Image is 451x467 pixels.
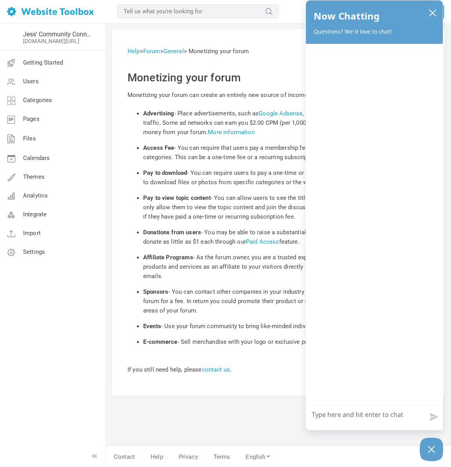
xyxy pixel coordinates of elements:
[164,48,184,55] a: General
[423,408,443,426] button: Send message
[23,59,63,66] span: Getting Started
[246,238,279,245] a: Paid Access
[143,190,429,225] li: - You can allow users to see the titles of the topics that users have posted, but only allow them...
[143,323,161,330] b: Events
[23,211,47,218] span: Integrate
[128,90,429,100] p: Monetizing your forum can create an entirely new source of income. Some monetization strategies i...
[143,288,168,295] b: Sponsors
[143,169,187,176] b: Pay to download
[143,284,429,318] li: - You can contact other companies in your industry that may be interested in sponsoring your foru...
[128,48,249,55] span: > > > Monetizing your forum
[171,450,206,464] a: Privacy
[314,28,435,36] p: Questions? We'd love to chat!
[143,144,174,151] b: Access Fee
[143,229,201,236] b: Donations from users
[143,106,429,140] li: - Place advertisements, such as , on your forum or RSS feed to monetize your traffic. Some ad net...
[208,129,254,136] a: More information
[23,173,45,180] span: Themes
[143,140,429,165] li: - You can require that users pay a membership fee for access to the forum or specific categories....
[314,8,379,24] h2: Now Chatting
[259,110,302,117] a: Google Adsense
[23,31,91,38] a: Jess' Community Connection Corner
[106,450,143,464] a: Contact
[420,438,443,461] button: Close Chatbox
[143,165,429,190] li: - You can require users to pay a one-time or recurring subscription fee for them to be able to do...
[143,110,174,117] b: Advertising
[23,97,52,104] span: Categories
[128,71,429,84] h2: Monetizing your forum
[117,4,279,18] input: Tell us what you're looking for
[246,453,265,460] span: English
[23,154,50,162] span: Calendars
[143,254,193,261] b: Affiliate Programs
[23,38,79,44] a: [DOMAIN_NAME][URL]
[5,31,18,43] img: noun-guarantee-6363754-FFFFFF.png
[143,450,171,464] a: Help
[143,338,178,345] b: E-commerce
[23,192,48,199] span: Analytics
[128,48,140,55] a: Help
[202,366,230,373] a: contact us
[143,194,211,201] b: Pay to view topic content
[143,318,429,334] li: - Use your forum community to bring like-minded individuals together in-person.
[306,44,443,409] div: chat
[23,78,39,85] span: Users
[143,334,429,350] li: - Sell merchandise with your logo or exclusive products from your brand to forum members.
[23,248,45,255] span: Settings
[426,7,439,18] button: close chatbox
[143,250,429,284] li: - As the forum owner, you are a trusted expert in your field, so you can recommend products and s...
[206,450,238,464] a: Terms
[23,230,41,237] span: Import
[23,115,40,122] span: Pages
[143,48,160,55] a: Forum
[128,356,429,374] p: If you still need help, please .
[23,135,36,142] span: Files
[143,225,429,250] li: - You may be able to raise a substantial amount of money by asking your users to donate as little...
